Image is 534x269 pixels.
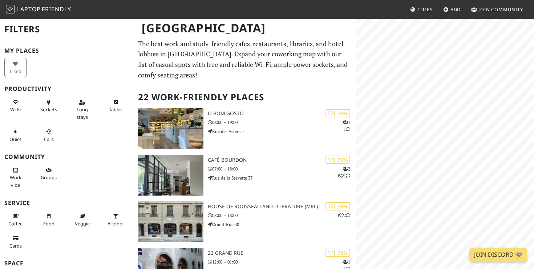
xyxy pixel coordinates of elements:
[343,119,350,133] p: 1 1
[38,126,60,145] button: Calls
[208,221,356,228] p: Grand-Rue 40
[134,201,356,242] a: House of Rousseau and Literature (MRL) | 76% 12 House of Rousseau and Literature (MRL) 08:00 – 18...
[6,3,71,16] a: LaptopFriendly LaptopFriendly
[208,157,356,163] h3: Café Bourdon
[4,153,129,160] h3: Community
[77,106,88,120] span: Long stays
[208,119,356,126] p: 06:00 – 19:00
[208,212,356,219] p: 08:00 – 18:00
[4,96,27,116] button: Wi-Fi
[4,232,27,252] button: Cards
[134,108,356,149] a: O Bom Gosto | 76% 11 O Bom Gosto 06:00 – 19:00 Rue des Asters 4
[9,242,22,249] span: Credit cards
[4,164,27,191] button: Work vibe
[407,3,436,16] a: Cities
[136,18,355,38] h1: [GEOGRAPHIC_DATA]
[337,165,350,179] p: 2 1 1
[4,200,129,206] h3: Service
[325,249,350,257] div: | 75%
[478,6,523,13] span: Join Community
[6,5,15,13] img: LaptopFriendly
[10,106,21,113] span: Stable Wi-Fi
[105,96,127,116] button: Tables
[44,136,54,142] span: Video/audio calls
[71,96,93,123] button: Long stays
[208,128,356,135] p: Rue des Asters 4
[440,3,464,16] a: Add
[4,18,129,40] h2: Filters
[325,202,350,210] div: | 76%
[43,220,54,227] span: Food
[325,156,350,164] div: | 76%
[4,85,129,92] h3: Productivity
[4,126,27,145] button: Quiet
[208,174,356,181] p: Rue de la Servette 37
[40,106,57,113] span: Power sockets
[138,39,352,80] p: The best work and study-friendly cafes, restaurants, libraries, and hotel lobbies in [GEOGRAPHIC_...
[9,136,21,142] span: Quiet
[4,47,129,54] h3: My Places
[10,174,21,188] span: People working
[470,248,527,262] a: Join Discord 👾
[208,250,356,256] h3: 22 grand'rue
[105,210,127,229] button: Alcohol
[417,6,433,13] span: Cities
[325,109,350,117] div: | 76%
[208,204,356,210] h3: House of Rousseau and Literature (MRL)
[38,164,60,184] button: Groups
[4,260,129,267] h3: Space
[109,106,122,113] span: Work-friendly tables
[71,210,93,229] button: Veggie
[208,165,356,172] p: 07:00 – 18:00
[41,174,57,181] span: Group tables
[38,96,60,116] button: Sockets
[138,155,203,196] img: Café Bourdon
[138,108,203,149] img: O Bom Gosto
[468,3,526,16] a: Join Community
[42,5,71,13] span: Friendly
[450,6,461,13] span: Add
[208,258,356,265] p: 12:00 – 01:00
[4,210,27,229] button: Coffee
[38,210,60,229] button: Food
[8,220,23,227] span: Coffee
[75,220,90,227] span: Veggie
[108,220,124,227] span: Alcohol
[337,212,350,219] p: 1 2
[208,111,356,117] h3: O Bom Gosto
[134,155,356,196] a: Café Bourdon | 76% 211 Café Bourdon 07:00 – 18:00 Rue de la Servette 37
[138,86,352,108] h2: 22 Work-Friendly Places
[17,5,41,13] span: Laptop
[138,201,203,242] img: House of Rousseau and Literature (MRL)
